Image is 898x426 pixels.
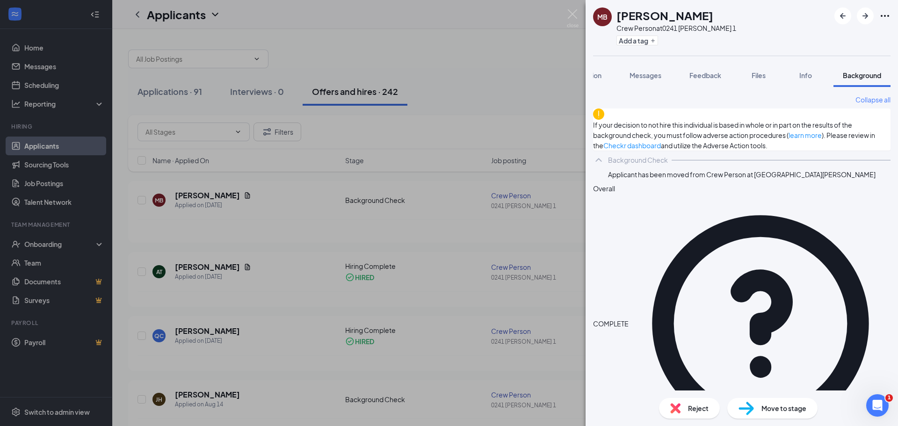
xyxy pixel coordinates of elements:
[616,36,658,45] button: PlusAdd a tag
[799,71,812,79] span: Info
[689,71,721,79] span: Feedback
[603,141,661,150] a: Checkr dashboard
[608,155,668,165] div: Background Check
[855,94,891,105] a: Collapse all
[597,12,608,22] div: MB
[616,23,736,33] div: Crew Person at 0241 [PERSON_NAME] 1
[650,38,656,43] svg: Plus
[761,403,806,413] span: Move to stage
[688,403,709,413] span: Reject
[860,10,871,22] svg: ArrowRight
[608,169,876,180] span: Applicant has been moved from Crew Person at [GEOGRAPHIC_DATA][PERSON_NAME]
[752,71,766,79] span: Files
[857,7,874,24] button: ArrowRight
[837,10,848,22] svg: ArrowLeftNew
[885,394,893,402] span: 1
[593,318,629,329] span: COMPLETE
[789,131,822,139] a: learn more
[834,7,851,24] button: ArrowLeftNew
[593,120,891,151] span: If your decision to not hire this individual is based in whole or in part on the results of the b...
[593,154,604,166] svg: ChevronUp
[866,394,889,417] iframe: Intercom live chat
[879,10,891,22] svg: Ellipses
[630,71,661,79] span: Messages
[843,71,881,79] span: Background
[616,7,713,23] h1: [PERSON_NAME]
[593,184,615,193] span: Overall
